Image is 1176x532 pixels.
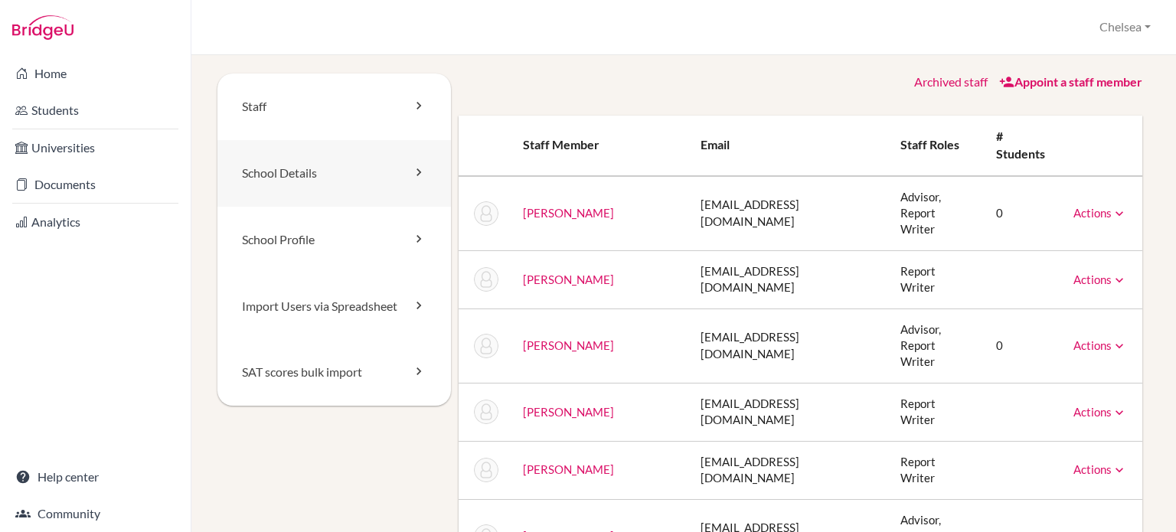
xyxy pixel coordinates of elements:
th: # students [984,116,1061,176]
img: (Archived) Roberta Abdulatif [474,201,498,226]
img: Bridge-U [12,15,73,40]
td: Report Writer [888,250,984,308]
a: SAT scores bulk import [217,339,451,406]
img: Kirstin Boutilier [474,458,498,482]
td: [EMAIL_ADDRESS][DOMAIN_NAME] [688,308,888,383]
a: School Details [217,140,451,207]
td: [EMAIL_ADDRESS][DOMAIN_NAME] [688,176,888,251]
td: Advisor, Report Writer [888,308,984,383]
a: Staff [217,73,451,140]
th: Staff roles [888,116,984,176]
a: [PERSON_NAME] [523,206,614,220]
button: Chelsea [1093,13,1158,41]
a: Actions [1073,273,1127,286]
a: School Profile [217,207,451,273]
td: [EMAIL_ADDRESS][DOMAIN_NAME] [688,250,888,308]
a: Home [3,58,188,89]
img: Marcel Almeida [474,267,498,292]
a: Students [3,95,188,126]
a: [PERSON_NAME] [523,405,614,419]
a: Help center [3,462,188,492]
td: Advisor, Report Writer [888,176,984,251]
td: [EMAIL_ADDRESS][DOMAIN_NAME] [688,441,888,499]
a: Import Users via Spreadsheet [217,273,451,340]
td: Report Writer [888,441,984,499]
a: Analytics [3,207,188,237]
td: 0 [984,308,1061,383]
a: Documents [3,169,188,200]
a: Community [3,498,188,529]
img: Jasmine Anderson [474,334,498,358]
th: Email [688,116,888,176]
a: Actions [1073,206,1127,220]
a: [PERSON_NAME] [523,273,614,286]
a: Actions [1073,338,1127,352]
a: Universities [3,132,188,163]
a: Archived staff [914,74,988,89]
a: Appoint a staff member [999,74,1142,89]
td: [EMAIL_ADDRESS][DOMAIN_NAME] [688,383,888,441]
td: 0 [984,176,1061,251]
a: Actions [1073,405,1127,419]
td: Report Writer [888,383,984,441]
a: Actions [1073,462,1127,476]
a: [PERSON_NAME] [523,338,614,352]
th: Staff member [511,116,689,176]
a: [PERSON_NAME] [523,462,614,476]
img: Isabel Boisseleau [474,400,498,424]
